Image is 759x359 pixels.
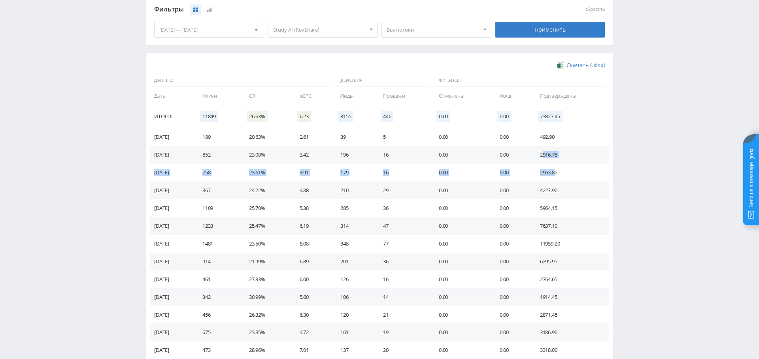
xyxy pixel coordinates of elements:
[241,288,292,306] td: 30.99%
[338,111,353,122] span: 3155
[150,306,194,324] td: [DATE]
[375,87,431,105] td: Продажи
[241,128,292,146] td: 20.63%
[431,199,492,217] td: 0.00
[492,87,532,105] td: Холд
[292,270,332,288] td: 6.00
[375,199,431,217] td: 36
[150,235,194,253] td: [DATE]
[375,270,431,288] td: 16
[492,235,532,253] td: 0.00
[492,253,532,270] td: 0.00
[532,87,609,105] td: Подтверждены
[532,146,609,164] td: 2916.75
[332,235,375,253] td: 348
[292,341,332,359] td: 7.01
[431,306,492,324] td: 0.00
[566,62,605,68] span: Скачать (.xlsx)
[194,164,241,181] td: 758
[532,128,609,146] td: 492.90
[332,199,375,217] td: 285
[532,288,609,306] td: 1914.45
[431,341,492,359] td: 0.00
[375,146,431,164] td: 16
[431,146,492,164] td: 0.00
[150,87,194,105] td: Дата
[292,199,332,217] td: 5.38
[194,181,241,199] td: 867
[375,306,431,324] td: 21
[332,181,375,199] td: 210
[194,306,241,324] td: 456
[194,87,241,105] td: Клики
[375,164,431,181] td: 16
[557,61,564,69] img: xlsx
[431,217,492,235] td: 0.00
[332,341,375,359] td: 137
[194,128,241,146] td: 189
[495,22,605,38] div: Применить
[194,235,241,253] td: 1481
[557,61,605,69] a: Скачать (.xlsx)
[375,341,431,359] td: 20
[436,111,450,122] span: 0.00
[431,253,492,270] td: 0.00
[375,288,431,306] td: 14
[154,4,491,15] div: Фильтры
[431,288,492,306] td: 0.00
[332,128,375,146] td: 39
[387,22,479,37] span: Все потоки
[431,323,492,341] td: 0.00
[241,323,292,341] td: 23.85%
[431,87,492,105] td: Отменены
[241,235,292,253] td: 23.50%
[381,111,394,122] span: 446
[492,199,532,217] td: 0.00
[492,164,532,181] td: 0.00
[431,181,492,199] td: 0.00
[241,181,292,199] td: 24.22%
[292,235,332,253] td: 8.08
[200,111,218,122] span: 11849
[273,22,366,37] span: Study AI (RevShare)
[292,181,332,199] td: 4.88
[150,181,194,199] td: [DATE]
[241,341,292,359] td: 28.96%
[292,306,332,324] td: 6.30
[332,288,375,306] td: 106
[332,323,375,341] td: 161
[332,306,375,324] td: 120
[492,270,532,288] td: 0.00
[332,87,375,105] td: Лиды
[150,164,194,181] td: [DATE]
[247,111,268,122] span: 26.63%
[241,164,292,181] td: 23.61%
[297,111,311,122] span: 6.23
[497,111,511,122] span: 0.00
[492,323,532,341] td: 0.00
[532,199,609,217] td: 5964.15
[332,217,375,235] td: 314
[492,128,532,146] td: 0.00
[194,217,241,235] td: 1233
[150,199,194,217] td: [DATE]
[194,323,241,341] td: 675
[375,128,431,146] td: 5
[332,146,375,164] td: 196
[332,164,375,181] td: 179
[292,87,332,105] td: eCPC
[532,341,609,359] td: 3318.00
[194,199,241,217] td: 1109
[241,199,292,217] td: 25.70%
[431,128,492,146] td: 0.00
[532,181,609,199] td: 4227.90
[292,217,332,235] td: 6.19
[492,217,532,235] td: 0.00
[194,270,241,288] td: 461
[532,270,609,288] td: 2764.65
[492,288,532,306] td: 0.00
[150,217,194,235] td: [DATE]
[241,87,292,105] td: CR
[375,323,431,341] td: 19
[492,146,532,164] td: 0.00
